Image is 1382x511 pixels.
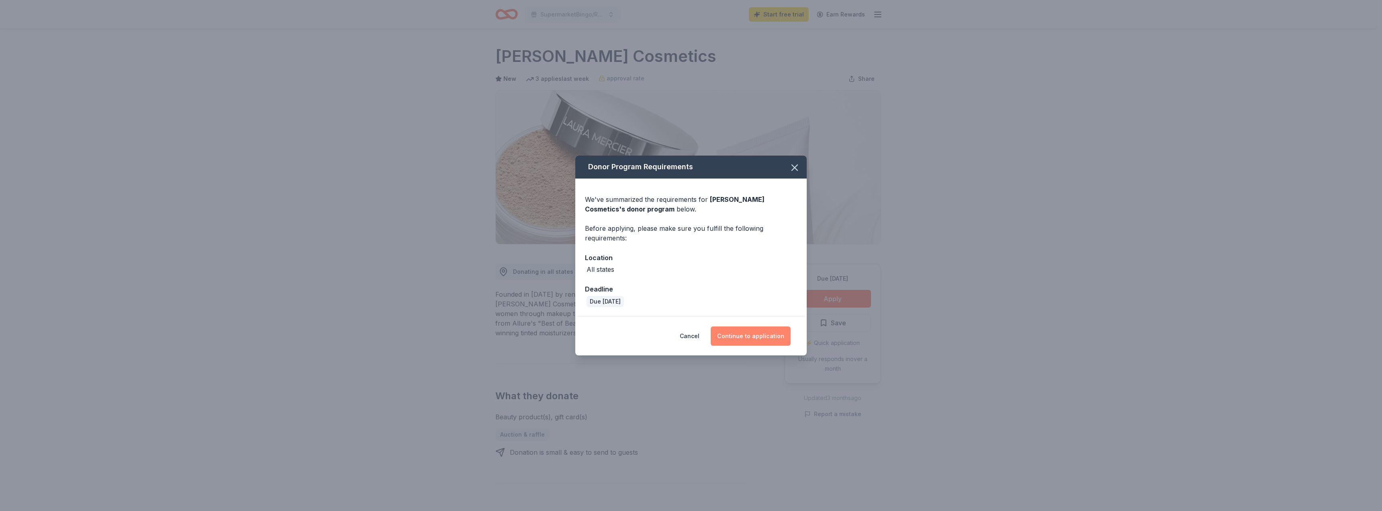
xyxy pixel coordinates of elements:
div: Location [585,252,797,263]
div: Due [DATE] [587,296,624,307]
div: Deadline [585,284,797,294]
div: Before applying, please make sure you fulfill the following requirements: [585,224,797,243]
div: All states [587,265,614,274]
button: Cancel [680,326,699,346]
div: Donor Program Requirements [575,156,807,179]
button: Continue to application [711,326,791,346]
div: We've summarized the requirements for below. [585,195,797,214]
